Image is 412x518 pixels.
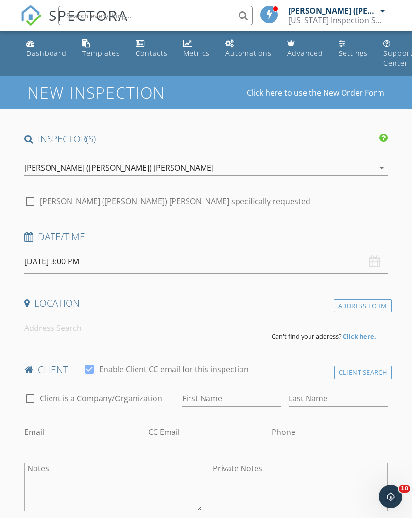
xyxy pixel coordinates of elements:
label: Enable Client CC email for this inspection [99,364,249,374]
div: Address Form [334,299,392,312]
h4: Location [24,297,387,310]
a: SPECTORA [20,13,128,34]
a: Metrics [179,35,214,63]
a: Templates [78,35,124,63]
input: Select date [24,250,387,274]
input: Search everything... [58,6,253,25]
a: Settings [335,35,372,63]
div: Settings [339,49,368,58]
iframe: Intercom live chat [379,485,402,508]
div: [PERSON_NAME] ([PERSON_NAME]) [PERSON_NAME] [24,163,214,172]
a: Dashboard [22,35,70,63]
a: Contacts [132,35,172,63]
div: Templates [82,49,120,58]
div: Advanced [287,49,323,58]
label: Client is a Company/Organization [40,394,162,403]
span: 10 [399,485,410,493]
h4: client [24,363,387,376]
label: [PERSON_NAME] ([PERSON_NAME]) [PERSON_NAME] specifically requested [40,196,310,206]
h4: INSPECTOR(S) [24,133,387,145]
div: Contacts [136,49,168,58]
div: Dashboard [26,49,67,58]
strong: Click here. [343,332,376,341]
img: The Best Home Inspection Software - Spectora [20,5,42,26]
a: Advanced [283,35,327,63]
input: Address Search [24,316,264,340]
i: arrow_drop_down [376,162,388,173]
a: Automations (Basic) [222,35,275,63]
div: Metrics [183,49,210,58]
a: Click here to use the New Order Form [247,89,384,97]
span: Can't find your address? [272,332,342,341]
h4: Date/Time [24,230,387,243]
div: Client Search [334,366,392,379]
div: Florida Inspection Solutions, LLC [288,16,385,25]
h1: New Inspection [28,84,243,101]
div: Automations [225,49,272,58]
div: [PERSON_NAME] ([PERSON_NAME]) [PERSON_NAME] [288,6,378,16]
